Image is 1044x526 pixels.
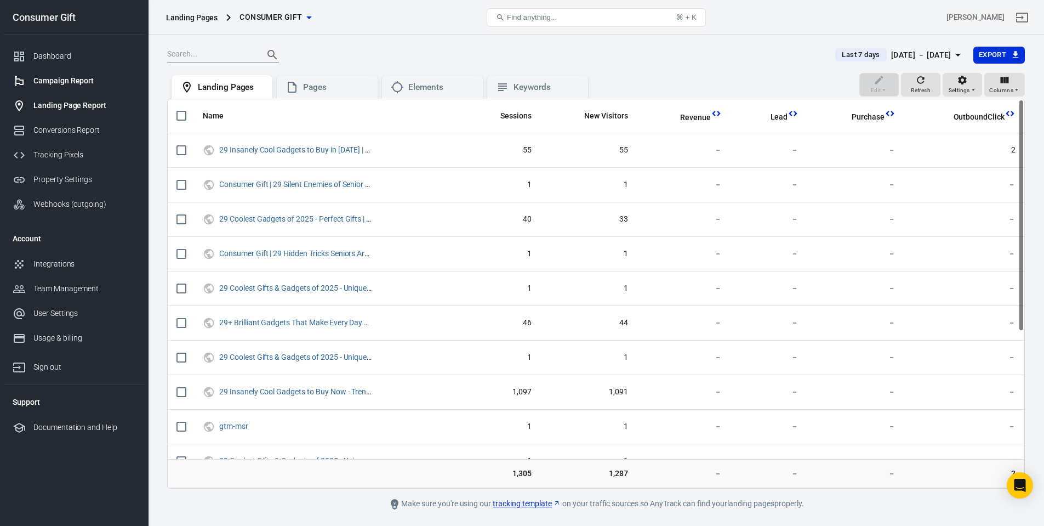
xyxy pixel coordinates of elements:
span: － [913,352,1016,363]
span: Lead [771,112,788,123]
span: － [739,318,799,329]
button: Last 7 days[DATE] － [DATE] [826,46,973,64]
svg: This column is calculated from AnyTrack real-time data [885,108,895,119]
div: Make sure you're using our on your traffic sources so AnyTrack can find your landing pages properly. [350,497,843,511]
div: Tracking Pixels [33,149,135,161]
span: － [646,387,722,398]
svg: UTM & Web Traffic [203,213,215,226]
span: － [816,387,895,398]
svg: This column is calculated from AnyTrack real-time data [711,108,722,119]
span: － [816,456,895,467]
span: 55 [469,145,532,156]
span: － [913,283,1016,294]
a: Property Settings [4,167,144,192]
span: － [913,318,1016,329]
span: － [646,248,722,259]
span: Name [203,111,238,122]
span: 1 [549,456,628,467]
div: Open Intercom Messenger [1007,472,1033,499]
div: Pages [303,82,369,93]
li: Support [4,389,144,415]
span: － [739,283,799,294]
svg: UTM & Web Traffic [203,282,215,295]
span: 1,091 [549,387,628,398]
span: 1 [469,421,532,432]
span: Total revenue calculated by AnyTrack. [680,111,711,124]
a: gtm-msr [219,422,248,431]
a: Tracking Pixels [4,143,144,167]
span: － [739,468,799,479]
a: 29+ Brilliant Gadgets That Make Every Day Easier And More Fun (Also Perfect As Gifts) | Consumer ... [219,318,564,327]
button: Export [973,47,1025,64]
span: － [646,214,722,225]
span: Name [203,111,224,122]
span: Purchase [837,112,885,123]
div: Documentation and Help [33,422,135,433]
div: Usage & billing [33,332,135,344]
a: 29 Coolest Gifts & Gadgets of 2025 - Unique Gift Ideas | Consumer Gift [219,284,455,292]
div: Account id: juSFbWAb [946,12,1005,23]
div: Property Settings [33,174,135,185]
svg: UTM & Web Traffic [203,386,215,399]
div: Landing Page Report [33,100,135,111]
span: New Visitors [570,111,628,122]
div: ⌘ + K [676,13,697,21]
span: 1,287 [549,468,628,479]
span: 44 [549,318,628,329]
div: Sign out [33,361,135,373]
div: Landing Pages [198,82,264,93]
span: － [646,283,722,294]
a: 29 Insanely Cool Gadgets to Buy Now - Trending Tech Gifts 2025 | Consumer Gift [219,387,489,396]
a: Sign out [4,350,144,380]
span: Sessions [500,111,532,122]
span: － [739,421,799,432]
div: [DATE] － [DATE] [891,48,951,62]
span: － [913,214,1016,225]
div: User Settings [33,308,135,319]
div: Webhooks (outgoing) [33,199,135,210]
span: 1 [549,283,628,294]
li: Account [4,225,144,252]
svg: UTM & Web Traffic [203,455,215,468]
div: Campaign Report [33,75,135,87]
span: － [913,456,1016,467]
div: Elements [408,82,474,93]
span: － [646,468,722,479]
a: Sign out [1009,4,1035,31]
span: － [646,352,722,363]
span: 1 [549,352,628,363]
a: 29 Coolest Gifts & Gadgets of 2025 - Unique Gift Ideas | Consumer Gift [219,456,455,465]
svg: This column is calculated from AnyTrack real-time data [788,108,798,119]
span: － [816,248,895,259]
div: Conversions Report [33,125,135,136]
div: Keywords [514,82,579,93]
span: 40 [469,214,532,225]
span: Total revenue calculated by AnyTrack. [666,111,711,124]
svg: UTM & Web Traffic [203,178,215,191]
span: － [739,214,799,225]
div: Team Management [33,283,135,295]
a: Usage & billing [4,326,144,350]
a: Landing Page Report [4,93,144,118]
span: － [816,468,895,479]
span: － [816,145,895,156]
span: 1 [469,248,532,259]
span: － [646,456,722,467]
div: Consumer Gift [4,13,144,22]
span: Find anything... [507,13,557,21]
span: 55 [549,145,628,156]
span: 1 [469,352,532,363]
div: Landing Pages [166,12,218,23]
a: User Settings [4,301,144,326]
span: － [816,421,895,432]
span: Last 7 days [837,49,884,60]
a: Dashboard [4,44,144,69]
svg: UTM & Web Traffic [203,144,215,157]
svg: This column is calculated from AnyTrack real-time data [1005,108,1016,119]
span: － [816,179,895,190]
div: Dashboard [33,50,135,62]
span: － [646,318,722,329]
a: 29 Coolest Gadgets of 2025 - Perfect Gifts | Consumer Gift [219,214,415,223]
a: Consumer Gift | 29 Silent Enemies of Senior Health - And the Simple Fixes for Better Health & Ind... [219,180,575,189]
span: Sessions [486,111,532,122]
